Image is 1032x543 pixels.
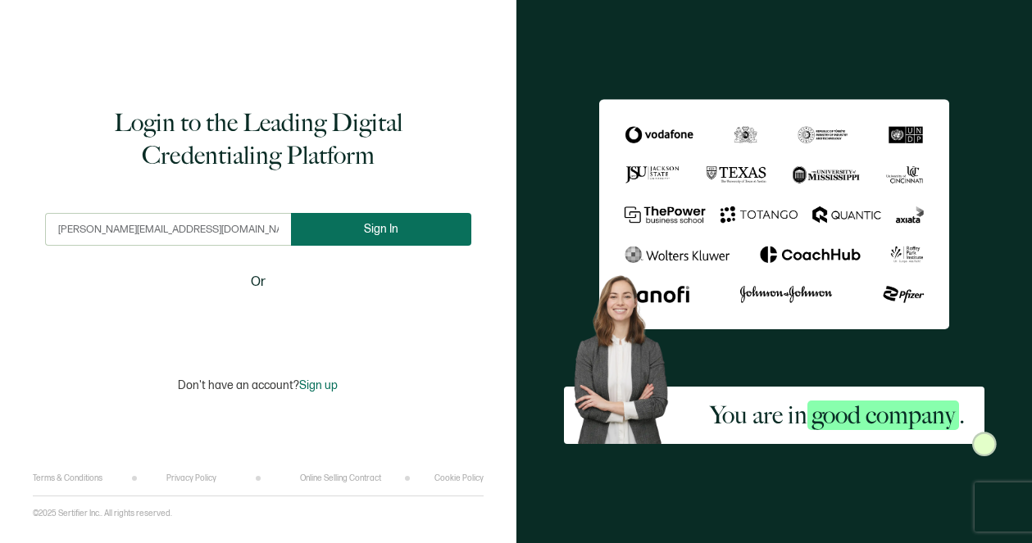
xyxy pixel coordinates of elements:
[807,400,959,430] span: good company
[300,473,381,483] a: Online Selling Contract
[45,213,291,246] input: Enter your work email address
[33,509,172,518] p: ©2025 Sertifier Inc.. All rights reserved.
[45,106,471,172] h1: Login to the Leading Digital Credentialing Platform
[33,473,102,483] a: Terms & Conditions
[599,99,949,330] img: Sertifier Login - You are in <span class="strong-h">good company</span>.
[564,267,690,444] img: Sertifier Login - You are in <span class="strong-h">good company</span>. Hero
[156,303,361,339] iframe: Sign in with Google Button
[972,432,997,456] img: Sertifier Login
[178,378,338,392] p: Don't have an account?
[166,473,216,483] a: Privacy Policy
[710,399,965,432] h2: You are in .
[364,223,398,235] span: Sign In
[291,213,471,246] button: Sign In
[299,378,338,392] span: Sign up
[251,272,266,292] span: Or
[434,473,484,483] a: Cookie Policy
